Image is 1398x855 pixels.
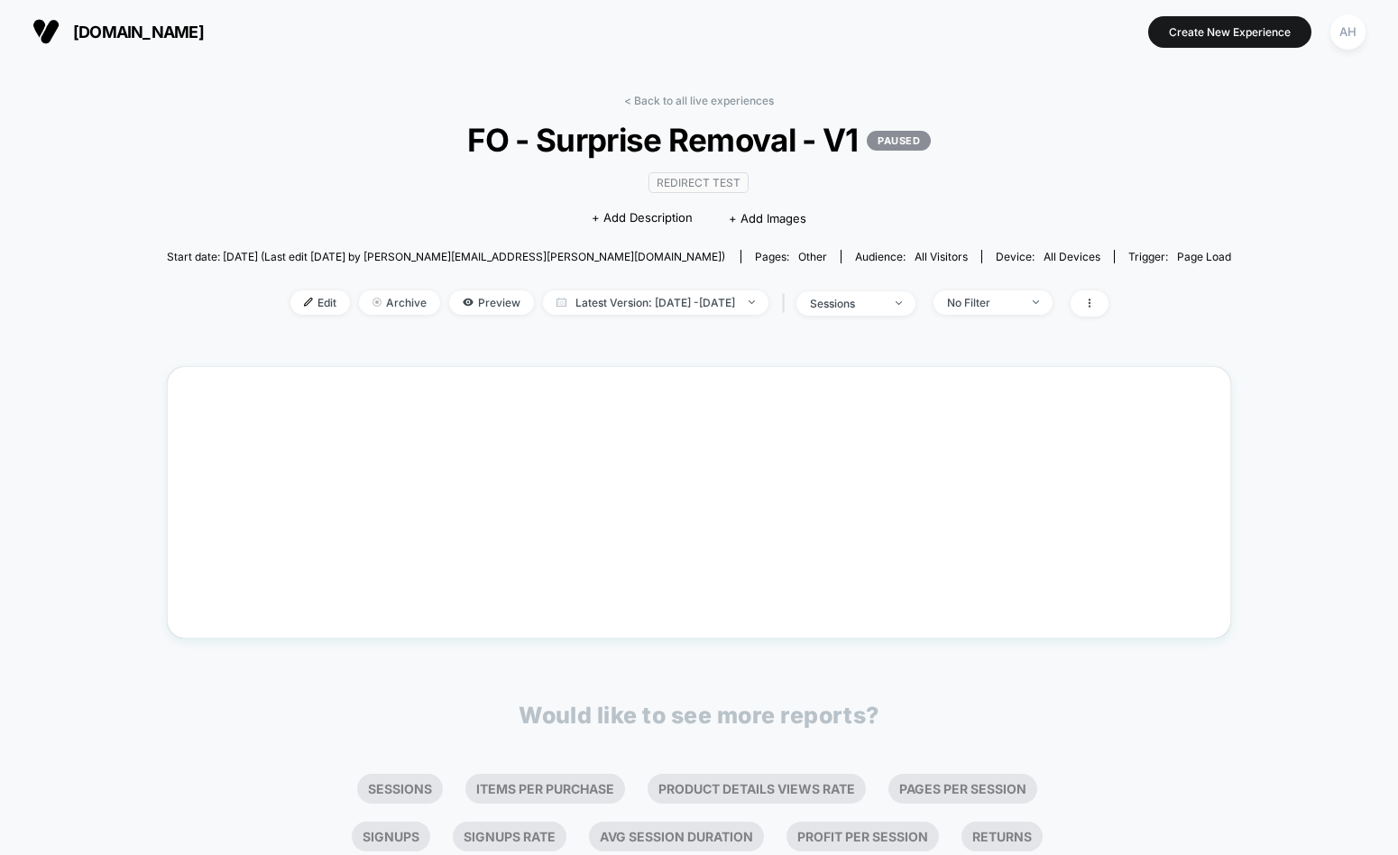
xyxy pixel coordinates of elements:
[624,94,774,107] a: < Back to all live experiences
[888,774,1037,804] li: Pages Per Session
[798,250,827,263] span: other
[519,702,879,729] p: Would like to see more reports?
[947,296,1019,309] div: No Filter
[290,290,350,315] span: Edit
[1148,16,1311,48] button: Create New Experience
[1044,250,1100,263] span: all devices
[810,297,882,310] div: sessions
[855,250,968,263] div: Audience:
[359,290,440,315] span: Archive
[777,290,796,317] span: |
[1033,300,1039,304] img: end
[1177,250,1231,263] span: Page Load
[32,18,60,45] img: Visually logo
[592,209,693,227] span: + Add Description
[449,290,534,315] span: Preview
[729,211,806,225] span: + Add Images
[465,774,625,804] li: Items Per Purchase
[648,172,749,193] span: Redirect Test
[896,301,902,305] img: end
[556,298,566,307] img: calendar
[543,290,768,315] span: Latest Version: [DATE] - [DATE]
[453,822,566,851] li: Signups Rate
[352,822,430,851] li: Signups
[981,250,1114,263] span: Device:
[304,298,313,307] img: edit
[1330,14,1366,50] div: AH
[915,250,968,263] span: All Visitors
[27,17,209,46] button: [DOMAIN_NAME]
[372,298,382,307] img: end
[749,300,755,304] img: end
[1325,14,1371,51] button: AH
[357,774,443,804] li: Sessions
[867,131,931,151] p: PAUSED
[1128,250,1231,263] div: Trigger:
[961,822,1043,851] li: Returns
[73,23,204,41] span: [DOMAIN_NAME]
[167,250,725,263] span: Start date: [DATE] (Last edit [DATE] by [PERSON_NAME][EMAIL_ADDRESS][PERSON_NAME][DOMAIN_NAME])
[755,250,827,263] div: Pages:
[648,774,866,804] li: Product Details Views Rate
[589,822,764,851] li: Avg Session Duration
[786,822,939,851] li: Profit Per Session
[220,121,1178,159] span: FO - Surprise Removal - V1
